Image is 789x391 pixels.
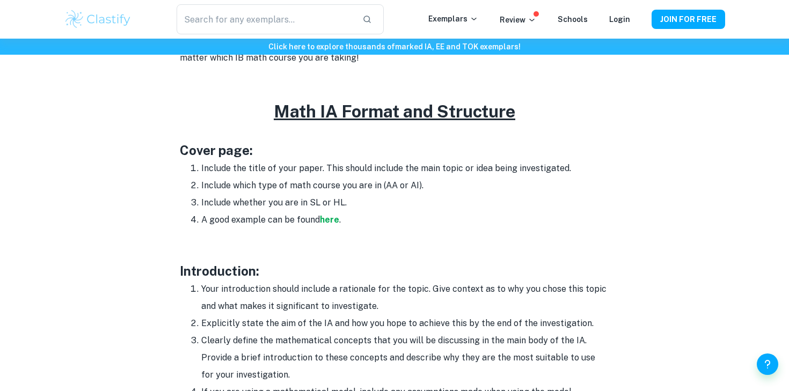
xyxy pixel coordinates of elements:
img: Clastify logo [64,9,132,30]
a: Schools [558,15,588,24]
li: Clearly define the mathematical concepts that you will be discussing in the main body of the IA. ... [201,332,609,383]
button: Help and Feedback [757,353,778,375]
h3: Cover page: [180,141,609,160]
li: Include the title of your paper. This should include the main topic or idea being investigated. [201,160,609,177]
p: Exemplars [428,13,478,25]
li: Explicitly state the aim of the IA and how you hope to achieve this by the end of the investigation. [201,315,609,332]
a: here [320,215,339,225]
u: Math IA Format and Structure [274,101,515,121]
li: Include which type of math course you are in (AA or AI). [201,177,609,194]
li: Include whether you are in SL or HL. [201,194,609,211]
button: JOIN FOR FREE [652,10,725,29]
a: Login [609,15,630,24]
p: Review [500,14,536,26]
h6: Click here to explore thousands of marked IA, EE and TOK exemplars ! [2,41,787,53]
li: Your introduction should include a rationale for the topic. Give context as to why you chose this... [201,281,609,315]
li: A good example can be found . [201,211,609,228]
input: Search for any exemplars... [177,4,354,34]
h3: Introduction: [180,261,609,281]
